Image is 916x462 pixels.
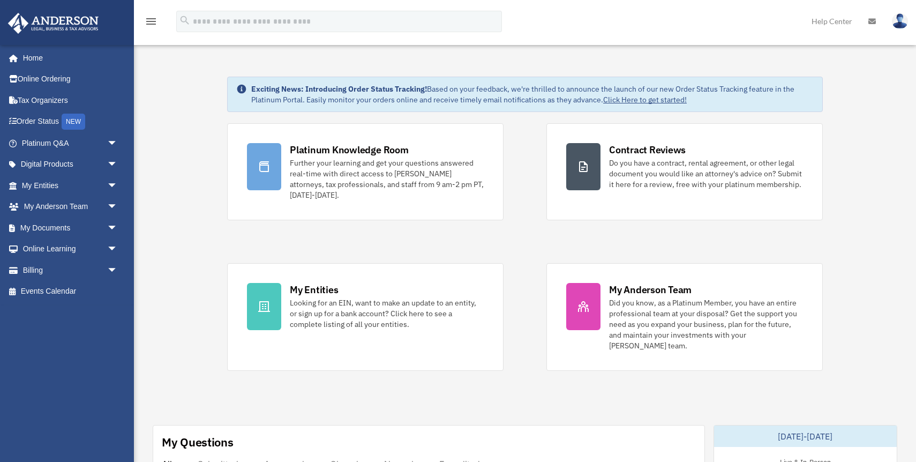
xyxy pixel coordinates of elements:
a: Platinum Knowledge Room Further your learning and get your questions answered real-time with dire... [227,123,504,220]
a: Order StatusNEW [7,111,134,133]
div: Based on your feedback, we're thrilled to announce the launch of our new Order Status Tracking fe... [251,84,814,105]
div: Do you have a contract, rental agreement, or other legal document you would like an attorney's ad... [609,158,803,190]
span: arrow_drop_down [107,154,129,176]
a: Click Here to get started! [603,95,687,105]
a: My Anderson Team Did you know, as a Platinum Member, you have an entire professional team at your... [546,263,823,371]
span: arrow_drop_down [107,259,129,281]
a: Digital Productsarrow_drop_down [7,154,134,175]
a: My Anderson Teamarrow_drop_down [7,196,134,218]
div: [DATE]-[DATE] [714,426,897,447]
span: arrow_drop_down [107,217,129,239]
div: Platinum Knowledge Room [290,143,409,157]
a: Tax Organizers [7,90,134,111]
a: Home [7,47,129,69]
div: Further your learning and get your questions answered real-time with direct access to [PERSON_NAM... [290,158,484,200]
a: My Documentsarrow_drop_down [7,217,134,239]
a: menu [145,19,157,28]
span: arrow_drop_down [107,132,129,154]
i: menu [145,15,157,28]
div: Looking for an EIN, want to make an update to an entity, or sign up for a bank account? Click her... [290,297,484,330]
a: My Entities Looking for an EIN, want to make an update to an entity, or sign up for a bank accoun... [227,263,504,371]
a: Contract Reviews Do you have a contract, rental agreement, or other legal document you would like... [546,123,823,220]
img: Anderson Advisors Platinum Portal [5,13,102,34]
div: My Entities [290,283,338,296]
span: arrow_drop_down [107,239,129,260]
div: Did you know, as a Platinum Member, you have an entire professional team at your disposal? Get th... [609,297,803,351]
a: Online Learningarrow_drop_down [7,239,134,260]
a: Platinum Q&Aarrow_drop_down [7,132,134,154]
img: User Pic [892,13,908,29]
a: Online Ordering [7,69,134,90]
a: Billingarrow_drop_down [7,259,134,281]
a: My Entitiesarrow_drop_down [7,175,134,196]
strong: Exciting News: Introducing Order Status Tracking! [251,84,427,94]
div: Contract Reviews [609,143,686,157]
div: My Questions [162,434,234,450]
span: arrow_drop_down [107,175,129,197]
div: My Anderson Team [609,283,692,296]
a: Events Calendar [7,281,134,302]
div: NEW [62,114,85,130]
span: arrow_drop_down [107,196,129,218]
i: search [179,14,191,26]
